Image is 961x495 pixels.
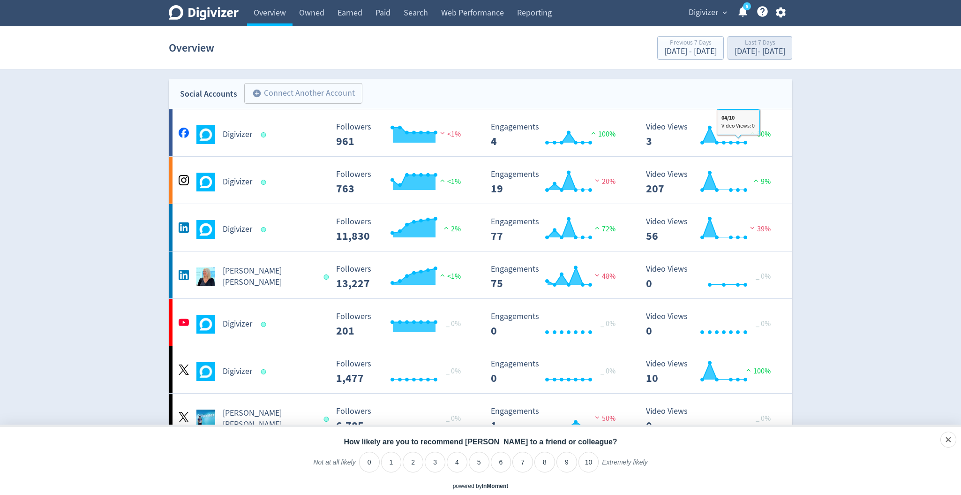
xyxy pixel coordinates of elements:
[196,125,215,144] img: Digivizer undefined
[237,84,362,104] a: Connect Another Account
[641,312,782,337] svg: Video Views 0
[169,109,792,156] a: Digivizer undefinedDigivizer Followers --- Followers 961 <1% Engagements 4 Engagements 4 100% Vid...
[743,2,751,10] a: 5
[323,274,331,280] span: Data last synced: 6 Oct 2025, 7:02am (AEDT)
[438,177,447,184] img: positive-performance.svg
[359,452,380,473] li: 0
[756,272,771,281] span: _ 0%
[196,315,215,334] img: Digivizer undefined
[751,177,761,184] img: positive-performance.svg
[602,458,647,474] label: Extremely likely
[593,414,616,423] span: 50%
[735,47,785,56] div: [DATE] - [DATE]
[223,224,252,235] h5: Digivizer
[641,265,782,289] svg: Video Views 0
[446,366,461,376] span: _ 0%
[756,414,771,423] span: _ 0%
[556,452,577,473] li: 9
[491,452,511,473] li: 6
[323,417,331,422] span: Data last synced: 5 Oct 2025, 9:02pm (AEDT)
[486,170,627,195] svg: Engagements 19
[744,366,771,376] span: 100%
[442,224,451,231] img: positive-performance.svg
[482,483,509,489] a: InMoment
[593,272,602,279] img: negative-performance.svg
[438,272,447,279] img: positive-performance.svg
[469,452,489,473] li: 5
[438,129,461,139] span: <1%
[512,452,533,473] li: 7
[601,366,616,376] span: _ 0%
[657,36,724,60] button: Previous 7 Days[DATE] - [DATE]
[196,410,215,428] img: Emma Lo Russo undefined
[641,122,782,147] svg: Video Views 3
[453,482,509,490] div: powered by inmoment
[196,267,215,286] img: Emma Lo Russo undefined
[261,132,269,137] span: Data last synced: 6 Oct 2025, 2:02pm (AEDT)
[446,414,461,423] span: _ 0%
[664,39,717,47] div: Previous 7 Days
[169,33,214,63] h1: Overview
[261,180,269,185] span: Data last synced: 6 Oct 2025, 2:02pm (AEDT)
[196,220,215,239] img: Digivizer undefined
[721,8,729,17] span: expand_more
[169,394,792,441] a: Emma Lo Russo undefined[PERSON_NAME] [PERSON_NAME] Followers --- _ 0% Followers 6,785 Engagements...
[180,87,237,101] div: Social Accounts
[486,359,627,384] svg: Engagements 0
[486,217,627,242] svg: Engagements 77
[169,204,792,251] a: Digivizer undefinedDigivizer Followers --- Followers 11,830 2% Engagements 77 Engagements 77 72% ...
[593,224,616,234] span: 72%
[593,224,602,231] img: positive-performance.svg
[748,129,771,139] span: 50%
[331,407,472,432] svg: Followers ---
[748,129,757,137] img: positive-performance.svg
[641,170,782,195] svg: Video Views 207
[331,170,472,195] svg: Followers ---
[438,272,461,281] span: <1%
[261,369,269,374] span: Data last synced: 6 Oct 2025, 2:02am (AEDT)
[331,217,472,242] svg: Followers ---
[748,224,757,231] img: negative-performance.svg
[447,452,467,473] li: 4
[735,39,785,47] div: Last 7 Days
[446,319,461,328] span: _ 0%
[261,322,269,327] span: Data last synced: 6 Oct 2025, 8:03am (AEDT)
[223,366,252,377] h5: Digivizer
[641,407,782,432] svg: Video Views 0
[751,177,771,186] span: 9%
[486,122,627,147] svg: Engagements 4
[261,227,269,232] span: Data last synced: 6 Oct 2025, 2:02pm (AEDT)
[664,47,717,56] div: [DATE] - [DATE]
[438,129,447,137] img: negative-performance.svg
[381,452,402,473] li: 1
[223,176,252,188] h5: Digivizer
[578,452,599,473] li: 10
[425,452,445,473] li: 3
[223,266,315,288] h5: [PERSON_NAME] [PERSON_NAME]
[223,129,252,140] h5: Digivizer
[331,122,472,147] svg: Followers ---
[313,458,355,474] label: Not at all likely
[589,129,598,137] img: positive-performance.svg
[403,452,423,473] li: 2
[689,5,718,20] span: Digivizer
[169,299,792,346] a: Digivizer undefinedDigivizer Followers --- _ 0% Followers 201 Engagements 0 Engagements 0 _ 0% Vi...
[196,362,215,381] img: Digivizer undefined
[169,346,792,393] a: Digivizer undefinedDigivizer Followers --- _ 0% Followers 1,477 Engagements 0 Engagements 0 _ 0% ...
[593,177,602,184] img: negative-performance.svg
[486,265,627,289] svg: Engagements 75
[244,83,362,104] button: Connect Another Account
[593,177,616,186] span: 20%
[728,36,792,60] button: Last 7 Days[DATE]- [DATE]
[589,129,616,139] span: 100%
[746,3,748,10] text: 5
[641,217,782,242] svg: Video Views 56
[223,319,252,330] h5: Digivizer
[169,157,792,204] a: Digivizer undefinedDigivizer Followers --- Followers 763 <1% Engagements 19 Engagements 19 20% Vi...
[641,359,782,384] svg: Video Views 10
[252,89,262,98] span: add_circle
[685,5,729,20] button: Digivizer
[593,272,616,281] span: 48%
[534,452,555,473] li: 8
[756,319,771,328] span: _ 0%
